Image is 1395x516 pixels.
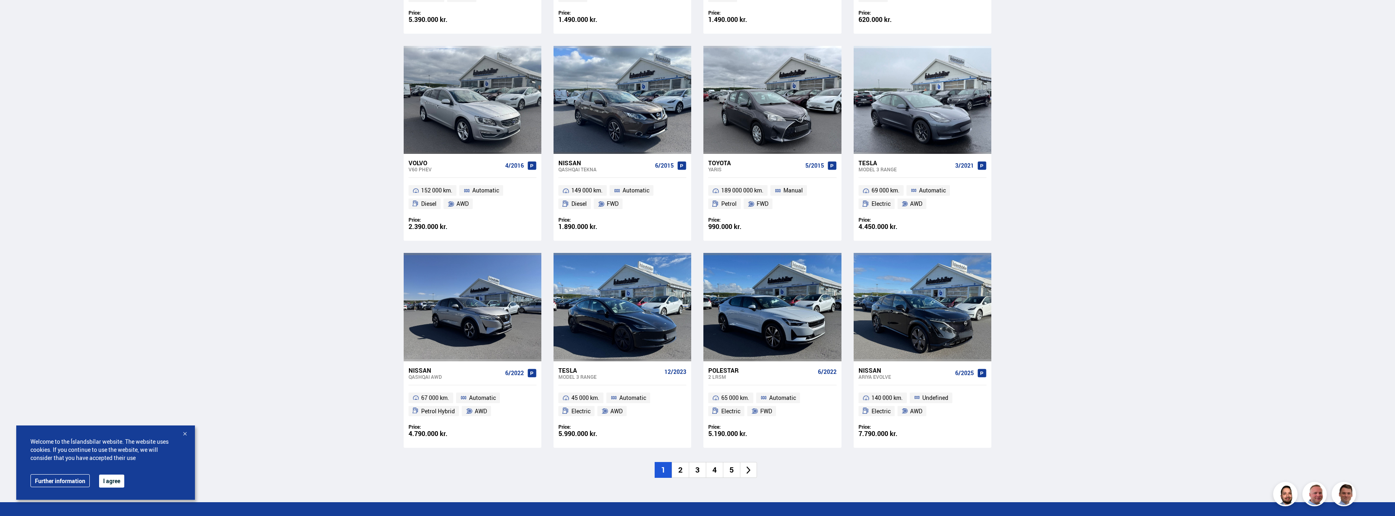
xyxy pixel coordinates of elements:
[456,199,469,209] span: AWD
[571,199,587,209] span: Diesel
[721,393,749,403] span: 65 000 km.
[760,406,772,416] span: FWD
[703,154,841,241] a: Toyota Yaris 5/2015 189 000 000 km. Manual Petrol FWD Price: 990.000 kr.
[409,217,473,223] div: Price:
[859,166,952,172] div: Model 3 RANGE
[708,223,772,230] div: 990.000 kr.
[708,10,772,16] div: Price:
[421,186,452,195] span: 152 000 km.
[472,186,499,195] span: Automatic
[859,16,923,23] div: 620.000 kr.
[672,462,689,478] li: 2
[623,186,649,195] span: Automatic
[404,361,541,448] a: Nissan Qashqai AWD 6/2022 67 000 km. Automatic Petrol Hybrid AWD Price: 4.790.000 kr.
[409,223,473,230] div: 2.390.000 kr.
[910,406,922,416] span: AWD
[854,154,991,241] a: Tesla Model 3 RANGE 3/2021 69 000 km. Automatic Electric AWD Price: 4.450.000 kr.
[558,10,623,16] div: Price:
[783,186,803,195] span: Manual
[818,369,837,375] span: 6/2022
[571,393,599,403] span: 45 000 km.
[859,159,952,166] div: Tesla
[706,462,723,478] li: 4
[723,462,740,478] li: 5
[421,406,455,416] span: Petrol Hybrid
[859,223,923,230] div: 4.450.000 kr.
[859,10,923,16] div: Price:
[689,462,706,478] li: 3
[6,3,31,28] button: Opna LiveChat spjallviðmót
[558,367,661,374] div: Tesla
[872,393,903,403] span: 140 000 km.
[409,10,473,16] div: Price:
[708,217,772,223] div: Price:
[721,406,740,416] span: Electric
[409,159,502,166] div: Volvo
[1304,483,1328,507] img: siFngHWaQ9KaOqBr.png
[708,16,772,23] div: 1.490.000 kr.
[854,361,991,448] a: Nissan Ariya EVOLVE 6/2025 140 000 km. Undefined Electric AWD Price: 7.790.000 kr.
[655,162,674,169] span: 6/2015
[558,374,661,380] div: Model 3 RANGE
[558,217,623,223] div: Price:
[409,374,502,380] div: Qashqai AWD
[872,186,900,195] span: 69 000 km.
[859,424,923,430] div: Price:
[404,154,541,241] a: Volvo V60 PHEV 4/2016 152 000 km. Automatic Diesel AWD Price: 2.390.000 kr.
[708,424,772,430] div: Price:
[859,374,952,380] div: Ariya EVOLVE
[955,370,974,376] span: 6/2025
[558,166,652,172] div: Qashqai TEKNA
[619,393,646,403] span: Automatic
[1274,483,1299,507] img: nhp88E3Fdnt1Opn2.png
[409,367,502,374] div: Nissan
[922,393,948,403] span: Undefined
[607,199,619,209] span: FWD
[558,223,623,230] div: 1.890.000 kr.
[571,186,603,195] span: 149 000 km.
[409,16,473,23] div: 5.390.000 kr.
[558,430,623,437] div: 5.990.000 kr.
[409,430,473,437] div: 4.790.000 kr.
[769,393,796,403] span: Automatic
[99,475,124,488] button: I agree
[1333,483,1357,507] img: FbJEzSuNWCJXmdc-.webp
[571,406,590,416] span: Electric
[421,199,437,209] span: Diesel
[558,159,652,166] div: Nissan
[872,199,891,209] span: Electric
[409,166,502,172] div: V60 PHEV
[469,393,496,403] span: Automatic
[664,369,686,375] span: 12/2023
[805,162,824,169] span: 5/2015
[859,217,923,223] div: Price:
[708,367,814,374] div: Polestar
[558,16,623,23] div: 1.490.000 kr.
[721,199,737,209] span: Petrol
[708,430,772,437] div: 5.190.000 kr.
[655,462,672,478] li: 1
[505,370,524,376] span: 6/2022
[475,406,487,416] span: AWD
[910,199,922,209] span: AWD
[554,361,691,448] a: Tesla Model 3 RANGE 12/2023 45 000 km. Automatic Electric AWD Price: 5.990.000 kr.
[919,186,946,195] span: Automatic
[955,162,974,169] span: 3/2021
[558,424,623,430] div: Price:
[708,159,802,166] div: Toyota
[30,474,90,487] a: Further information
[872,406,891,416] span: Electric
[708,374,814,380] div: 2 LRSM
[30,438,181,462] span: Welcome to the Íslandsbílar website. The website uses cookies. If you continue to use the website...
[409,424,473,430] div: Price:
[757,199,768,209] span: FWD
[554,154,691,241] a: Nissan Qashqai TEKNA 6/2015 149 000 km. Automatic Diesel FWD Price: 1.890.000 kr.
[859,430,923,437] div: 7.790.000 kr.
[703,361,841,448] a: Polestar 2 LRSM 6/2022 65 000 km. Automatic Electric FWD Price: 5.190.000 kr.
[421,393,449,403] span: 67 000 km.
[721,186,763,195] span: 189 000 000 km.
[859,367,952,374] div: Nissan
[610,406,623,416] span: AWD
[708,166,802,172] div: Yaris
[505,162,524,169] span: 4/2016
